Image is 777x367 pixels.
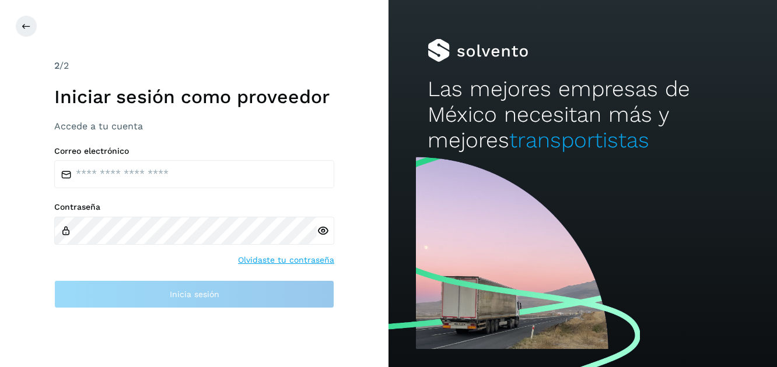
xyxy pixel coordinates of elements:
span: transportistas [509,128,649,153]
a: Olvidaste tu contraseña [238,254,334,266]
label: Correo electrónico [54,146,334,156]
h2: Las mejores empresas de México necesitan más y mejores [428,76,738,154]
button: Inicia sesión [54,280,334,308]
label: Contraseña [54,202,334,212]
div: /2 [54,59,334,73]
span: 2 [54,60,60,71]
span: Inicia sesión [170,290,219,298]
h3: Accede a tu cuenta [54,121,334,132]
h1: Iniciar sesión como proveedor [54,86,334,108]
